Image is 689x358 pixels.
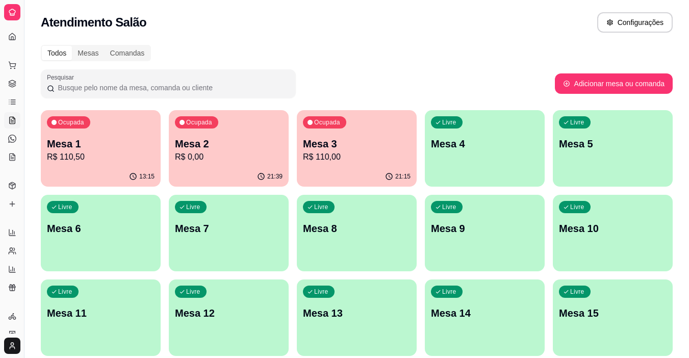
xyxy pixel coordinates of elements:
p: Livre [58,288,72,296]
p: Livre [442,203,456,211]
button: LivreMesa 13 [297,279,417,356]
p: Livre [570,203,584,211]
button: OcupadaMesa 1R$ 110,5013:15 [41,110,161,187]
p: 13:15 [139,172,155,181]
p: Mesa 4 [431,137,539,151]
p: R$ 0,00 [175,151,283,163]
p: Mesa 6 [47,221,155,236]
button: Adicionar mesa ou comanda [555,73,673,94]
button: LivreMesa 8 [297,195,417,271]
p: Mesa 12 [175,306,283,320]
p: Mesa 9 [431,221,539,236]
p: Livre [442,118,456,126]
p: Ocupada [58,118,84,126]
p: R$ 110,00 [303,151,411,163]
p: Livre [570,288,584,296]
button: LivreMesa 7 [169,195,289,271]
button: LivreMesa 9 [425,195,545,271]
p: Livre [570,118,584,126]
button: Configurações [597,12,673,33]
p: Ocupada [314,118,340,126]
button: LivreMesa 15 [553,279,673,356]
p: Ocupada [186,118,212,126]
p: Livre [186,288,200,296]
button: LivreMesa 14 [425,279,545,356]
p: Mesa 10 [559,221,667,236]
p: Livre [186,203,200,211]
button: LivreMesa 4 [425,110,545,187]
p: Mesa 13 [303,306,411,320]
p: Mesa 15 [559,306,667,320]
p: Livre [314,203,328,211]
p: Mesa 5 [559,137,667,151]
div: Mesas [72,46,104,60]
p: Mesa 3 [303,137,411,151]
button: OcupadaMesa 3R$ 110,0021:15 [297,110,417,187]
button: LivreMesa 6 [41,195,161,271]
button: LivreMesa 5 [553,110,673,187]
p: Mesa 14 [431,306,539,320]
p: R$ 110,50 [47,151,155,163]
p: Mesa 11 [47,306,155,320]
p: 21:15 [395,172,411,181]
button: OcupadaMesa 2R$ 0,0021:39 [169,110,289,187]
button: LivreMesa 12 [169,279,289,356]
button: LivreMesa 11 [41,279,161,356]
div: Comandas [105,46,150,60]
p: Livre [442,288,456,296]
p: Mesa 1 [47,137,155,151]
button: LivreMesa 10 [553,195,673,271]
p: 21:39 [267,172,283,181]
input: Pesquisar [55,83,290,93]
p: Livre [314,288,328,296]
div: Todos [42,46,72,60]
p: Mesa 7 [175,221,283,236]
h2: Atendimento Salão [41,14,146,31]
p: Mesa 8 [303,221,411,236]
p: Mesa 2 [175,137,283,151]
label: Pesquisar [47,73,78,82]
p: Livre [58,203,72,211]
